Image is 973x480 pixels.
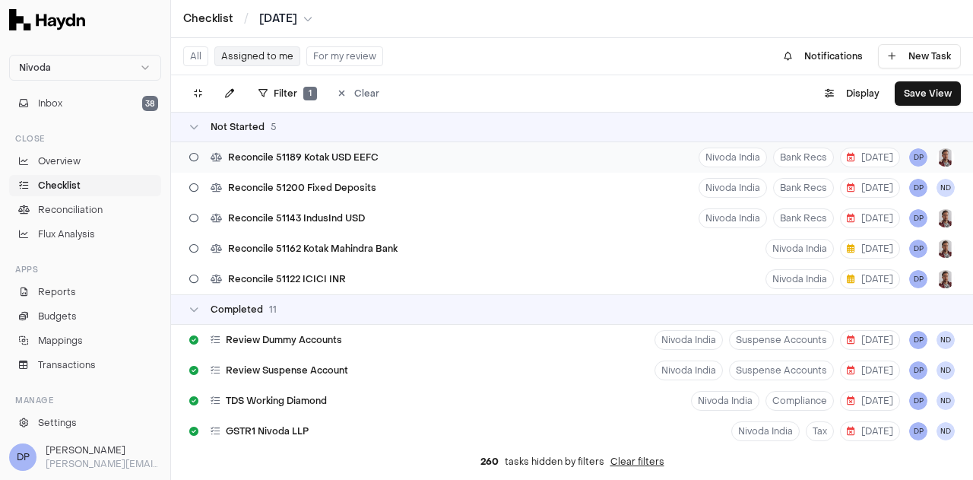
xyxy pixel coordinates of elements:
[274,87,297,100] span: Filter
[909,240,927,258] button: DP
[765,391,834,411] button: Compliance
[909,209,927,227] button: DP
[226,425,309,437] span: GSTR1 Nivoda LLP
[699,208,767,228] button: Nivoda India
[909,422,927,440] button: DP
[9,126,161,151] div: Close
[773,148,834,167] button: Bank Recs
[38,310,77,323] span: Budgets
[9,199,161,221] a: Reconciliation
[840,208,900,228] button: [DATE]
[38,227,95,241] span: Flux Analysis
[699,178,767,198] button: Nivoda India
[937,148,955,167] img: JP Smit
[699,148,767,167] button: Nivoda India
[654,361,723,380] button: Nivoda India
[9,443,36,471] span: DP
[38,416,77,430] span: Settings
[765,239,834,259] button: Nivoda India
[840,330,900,350] button: [DATE]
[9,388,161,412] div: Manage
[211,304,263,316] span: Completed
[38,358,96,372] span: Transactions
[847,212,893,224] span: [DATE]
[840,269,900,289] button: [DATE]
[228,151,379,164] span: Reconcile 51189 Kotak USD EEFC
[806,421,834,441] button: Tax
[171,443,973,480] div: tasks hidden by filters
[259,11,297,27] span: [DATE]
[840,391,900,411] button: [DATE]
[249,81,326,106] button: Filter1
[329,81,388,106] button: Clear
[306,46,383,66] button: For my review
[847,364,893,377] span: [DATE]
[729,330,834,350] button: Suspense Accounts
[271,121,277,133] span: 5
[38,97,62,110] span: Inbox
[731,421,800,441] button: Nivoda India
[183,11,312,27] nav: breadcrumb
[847,273,893,285] span: [DATE]
[937,209,955,227] img: JP Smit
[909,331,927,349] button: DP
[909,392,927,410] button: DP
[9,175,161,196] a: Checklist
[9,55,161,81] button: Nivoda
[878,44,961,68] button: New Task
[183,46,208,66] button: All
[19,62,51,74] span: Nivoda
[38,154,81,168] span: Overview
[9,93,161,114] button: Inbox38
[46,443,161,457] h3: [PERSON_NAME]
[9,151,161,172] a: Overview
[773,178,834,198] button: Bank Recs
[38,285,76,299] span: Reports
[228,243,398,255] span: Reconcile 51162 Kotak Mahindra Bank
[909,270,927,288] button: DP
[909,361,927,380] button: DP
[847,243,893,255] span: [DATE]
[765,269,834,289] button: Nivoda India
[909,148,927,167] button: DP
[816,81,889,106] button: Display
[847,334,893,346] span: [DATE]
[937,331,955,349] button: ND
[773,208,834,228] button: Bank Recs
[937,179,955,197] button: ND
[840,148,900,167] button: [DATE]
[847,151,893,164] span: [DATE]
[303,87,317,100] span: 1
[183,11,233,27] a: Checklist
[610,456,664,468] button: Clear filters
[9,224,161,245] a: Flux Analysis
[937,422,955,440] button: ND
[937,240,955,258] img: JP Smit
[38,203,103,217] span: Reconciliation
[9,9,85,30] img: Haydn Logo
[847,182,893,194] span: [DATE]
[211,121,265,133] span: Not Started
[909,179,927,197] span: DP
[9,257,161,281] div: Apps
[937,361,955,380] button: ND
[937,270,955,288] img: JP Smit
[775,44,872,68] button: Notifications
[46,457,161,471] p: [PERSON_NAME][EMAIL_ADDRESS][PERSON_NAME][DOMAIN_NAME]
[840,361,900,380] button: [DATE]
[226,364,348,377] span: Review Suspense Account
[226,334,342,346] span: Review Dummy Accounts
